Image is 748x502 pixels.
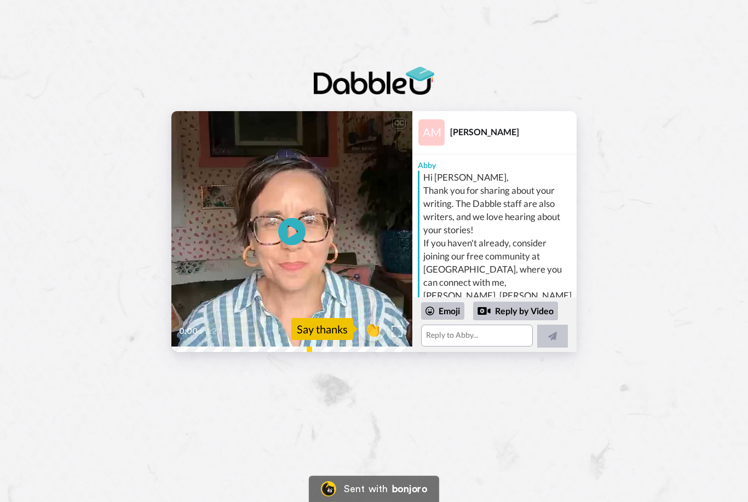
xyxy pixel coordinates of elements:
img: Full screen [392,326,402,337]
div: Emoji [421,302,464,320]
img: logo [314,67,434,95]
div: Reply by Video [477,304,491,318]
div: CC [392,118,406,129]
span: 1:27 [206,325,226,338]
span: 👏 [359,320,386,338]
span: 0:00 [179,325,198,338]
div: Reply by Video [473,302,558,320]
button: 👏 [359,316,386,341]
div: Say thanks [291,318,353,340]
span: / [200,325,204,338]
div: Hi [PERSON_NAME], Thank you for sharing about your writing. The Dabble staff are also writers, an... [423,171,574,315]
img: Profile Image [418,119,445,146]
div: [PERSON_NAME] [450,126,576,137]
div: Abby [412,154,577,171]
